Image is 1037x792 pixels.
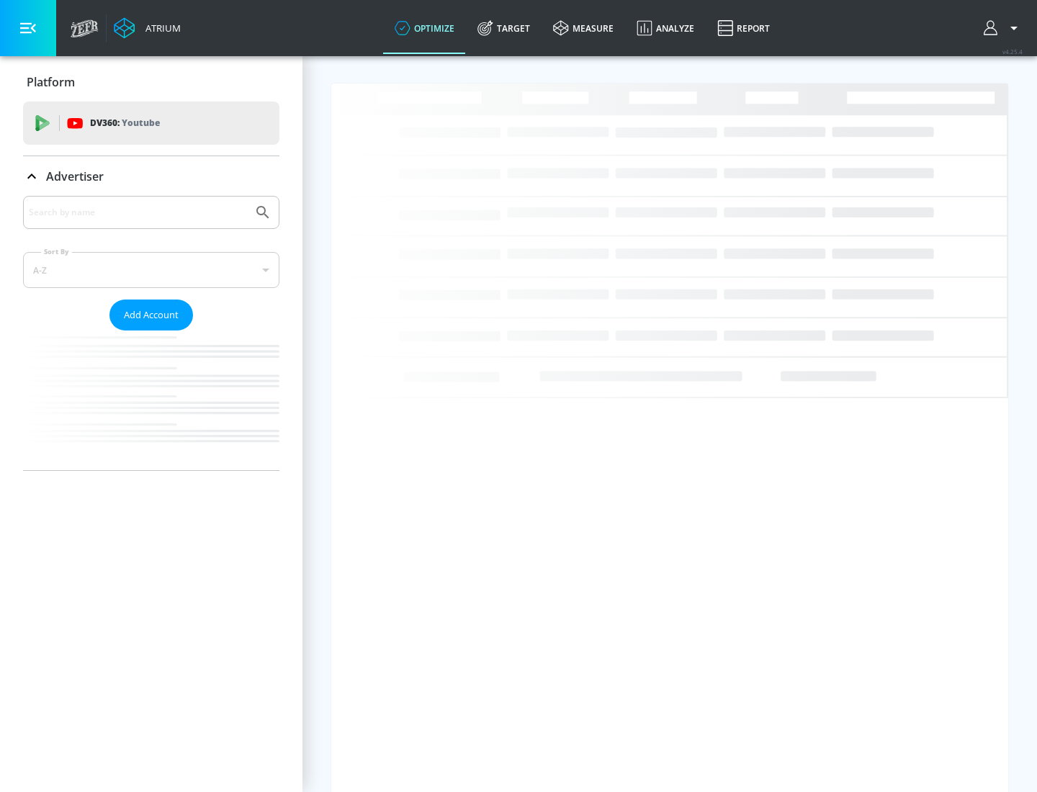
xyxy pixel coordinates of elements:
[114,17,181,39] a: Atrium
[1002,48,1023,55] span: v 4.25.4
[23,330,279,470] nav: list of Advertiser
[23,62,279,102] div: Platform
[23,252,279,288] div: A-Z
[109,300,193,330] button: Add Account
[90,115,160,131] p: DV360:
[466,2,542,54] a: Target
[29,203,247,222] input: Search by name
[23,102,279,145] div: DV360: Youtube
[706,2,781,54] a: Report
[41,247,72,256] label: Sort By
[383,2,466,54] a: optimize
[46,168,104,184] p: Advertiser
[23,156,279,197] div: Advertiser
[122,115,160,130] p: Youtube
[124,307,179,323] span: Add Account
[140,22,181,35] div: Atrium
[27,74,75,90] p: Platform
[542,2,625,54] a: measure
[23,196,279,470] div: Advertiser
[625,2,706,54] a: Analyze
